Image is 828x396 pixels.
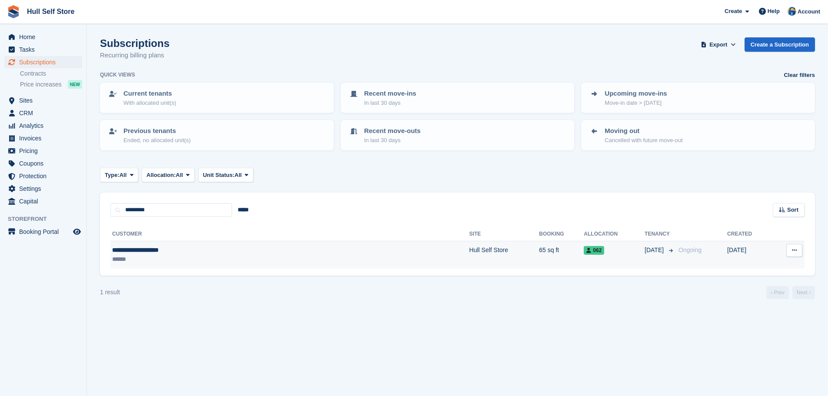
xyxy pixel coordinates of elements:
[364,136,421,145] p: In last 30 days
[100,168,138,182] button: Type: All
[19,183,71,195] span: Settings
[19,226,71,238] span: Booking Portal
[123,136,191,145] p: Ended, no allocated unit(s)
[123,126,191,136] p: Previous tenants
[7,5,20,18] img: stora-icon-8386f47178a22dfd0bd8f6a31ec36ba5ce8667c1dd55bd0f319d3a0aa187defe.svg
[4,31,82,43] a: menu
[469,227,539,241] th: Site
[101,83,333,112] a: Current tenants With allocated unit(s)
[123,99,176,107] p: With allocated unit(s)
[235,171,242,180] span: All
[788,7,796,16] img: Hull Self Store
[20,80,82,89] a: Price increases NEW
[364,89,416,99] p: Recent move-ins
[110,227,469,241] th: Customer
[4,43,82,56] a: menu
[4,145,82,157] a: menu
[20,80,62,89] span: Price increases
[198,168,253,182] button: Unit Status: All
[709,40,727,49] span: Export
[342,83,574,112] a: Recent move-ins In last 30 days
[364,99,416,107] p: In last 30 days
[765,286,817,299] nav: Page
[582,83,814,112] a: Upcoming move-ins Move-in date > [DATE]
[203,171,235,180] span: Unit Status:
[23,4,78,19] a: Hull Self Store
[19,43,71,56] span: Tasks
[19,31,71,43] span: Home
[105,171,120,180] span: Type:
[4,94,82,106] a: menu
[19,170,71,182] span: Protection
[19,132,71,144] span: Invoices
[100,71,135,79] h6: Quick views
[4,56,82,68] a: menu
[766,286,789,299] a: Previous
[645,227,675,241] th: Tenancy
[727,241,772,269] td: [DATE]
[342,121,574,150] a: Recent move-outs In last 30 days
[142,168,195,182] button: Allocation: All
[4,226,82,238] a: menu
[584,227,645,241] th: Allocation
[101,121,333,150] a: Previous tenants Ended, no allocated unit(s)
[100,50,170,60] p: Recurring billing plans
[725,7,742,16] span: Create
[768,7,780,16] span: Help
[364,126,421,136] p: Recent move-outs
[699,37,738,52] button: Export
[4,183,82,195] a: menu
[784,71,815,80] a: Clear filters
[8,215,86,223] span: Storefront
[19,107,71,119] span: CRM
[4,170,82,182] a: menu
[123,89,176,99] p: Current tenants
[4,120,82,132] a: menu
[792,286,815,299] a: Next
[582,121,814,150] a: Moving out Cancelled with future move-out
[4,195,82,207] a: menu
[539,227,584,241] th: Booking
[727,227,772,241] th: Created
[645,246,665,255] span: [DATE]
[19,94,71,106] span: Sites
[745,37,815,52] a: Create a Subscription
[584,246,604,255] span: 062
[4,107,82,119] a: menu
[19,56,71,68] span: Subscriptions
[605,136,682,145] p: Cancelled with future move-out
[19,195,71,207] span: Capital
[72,226,82,237] a: Preview store
[176,171,183,180] span: All
[20,70,82,78] a: Contracts
[469,241,539,269] td: Hull Self Store
[19,145,71,157] span: Pricing
[787,206,798,214] span: Sort
[68,80,82,89] div: NEW
[4,157,82,170] a: menu
[120,171,127,180] span: All
[605,99,667,107] p: Move-in date > [DATE]
[100,288,120,297] div: 1 result
[146,171,176,180] span: Allocation:
[798,7,820,16] span: Account
[605,89,667,99] p: Upcoming move-ins
[605,126,682,136] p: Moving out
[100,37,170,49] h1: Subscriptions
[19,157,71,170] span: Coupons
[19,120,71,132] span: Analytics
[539,241,584,269] td: 65 sq ft
[678,246,702,253] span: Ongoing
[4,132,82,144] a: menu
